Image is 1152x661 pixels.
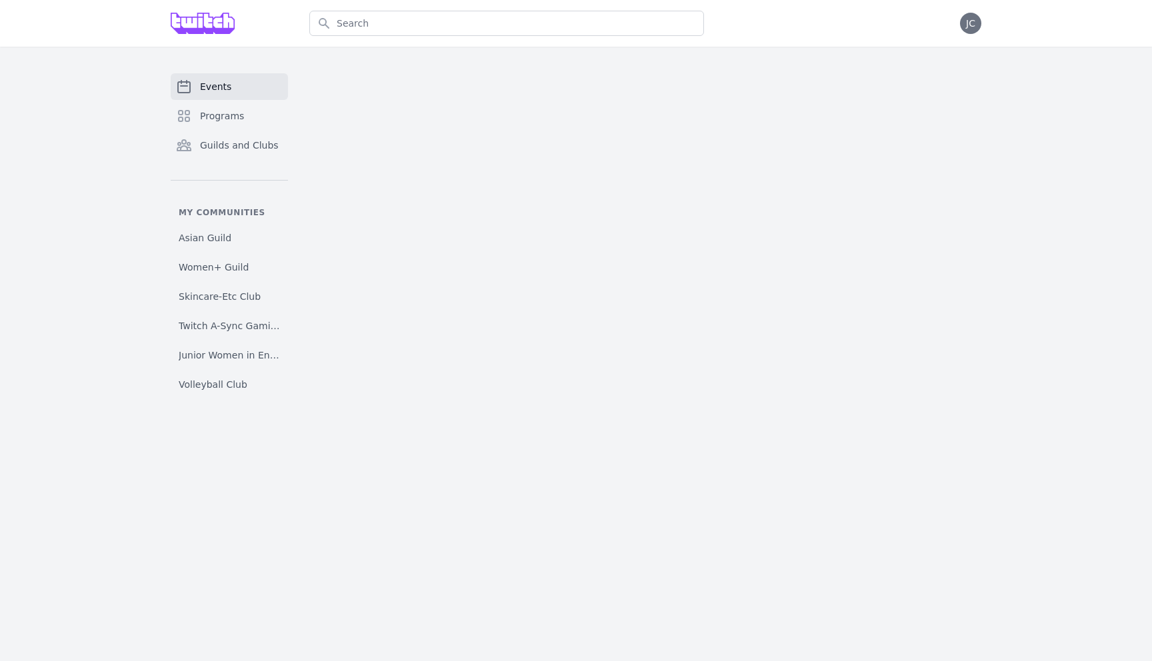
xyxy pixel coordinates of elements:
[171,372,288,396] a: Volleyball Club
[179,319,280,332] span: Twitch A-Sync Gaming (TAG) Club
[200,80,231,93] span: Events
[179,261,249,274] span: Women+ Guild
[171,255,288,279] a: Women+ Guild
[309,11,704,36] input: Search
[171,343,288,367] a: Junior Women in Engineering Club
[171,132,288,159] a: Guilds and Clubs
[171,13,235,34] img: Grove
[171,207,288,218] p: My communities
[171,73,288,396] nav: Sidebar
[179,378,247,391] span: Volleyball Club
[179,348,280,362] span: Junior Women in Engineering Club
[171,285,288,309] a: Skincare-Etc Club
[171,73,288,100] a: Events
[966,19,975,28] span: JC
[200,139,279,152] span: Guilds and Clubs
[200,109,244,123] span: Programs
[171,314,288,338] a: Twitch A-Sync Gaming (TAG) Club
[171,103,288,129] a: Programs
[960,13,981,34] button: JC
[179,290,261,303] span: Skincare-Etc Club
[179,231,231,245] span: Asian Guild
[171,226,288,250] a: Asian Guild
